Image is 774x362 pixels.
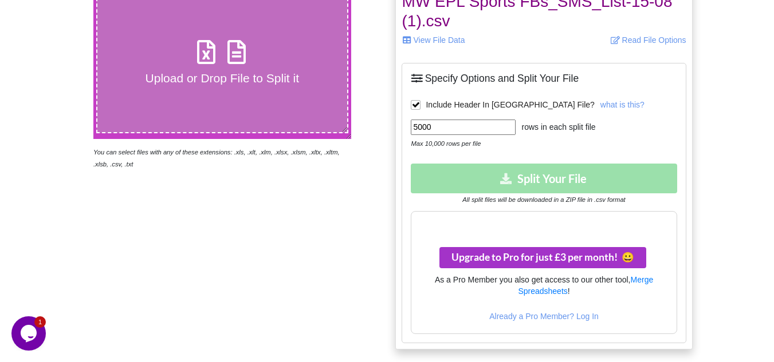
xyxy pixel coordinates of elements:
iframe: chat widget [11,316,48,351]
p: Already a Pro Member? Log In [411,311,676,322]
span: smile [618,251,634,263]
label: rows in each split file [516,121,595,133]
button: Upgrade to Pro for just £3 per month!smile [439,247,646,268]
i: You can select files with any of these extensions: .xls, .xlt, .xlm, .xlsx, .xlsm, .xltx, .xltm, ... [93,149,340,168]
h5: Specify Options and Split Your File [411,72,677,85]
h4: Upload or Drop File to Split it [97,71,348,85]
span: what is this? [600,100,645,109]
i: Max 10,000 rows per file [411,140,481,147]
p: As a Pro Member you also get access to our other tool, ! [411,268,676,303]
label: Include Header In [GEOGRAPHIC_DATA] File? [411,100,594,110]
span: Upgrade to Pro for just £3 per month! [451,251,634,263]
i: All split files will be downloaded in a ZIP file in .csv format [462,196,625,203]
a: Merge Spreadsheets [518,275,653,296]
p: Read File Options [553,34,686,46]
h3: You have split within the last 1 hour [411,217,676,230]
p: View File Data [402,34,535,46]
